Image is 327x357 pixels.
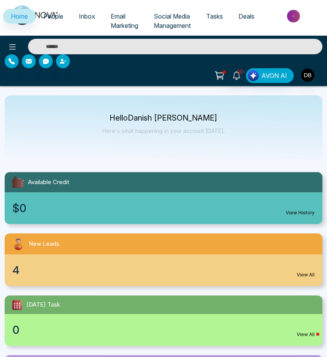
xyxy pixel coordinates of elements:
[301,331,319,349] iframe: Intercom live chat
[71,9,103,24] a: Inbox
[231,9,262,24] a: Deals
[297,271,315,278] a: View All
[12,322,19,338] span: 0
[103,128,225,134] p: Here's what happening in your account [DATE].
[43,12,63,20] span: People
[11,12,28,20] span: Home
[36,9,71,24] a: People
[266,7,322,25] img: Market-place.gif
[103,9,146,33] a: Email Marketing
[12,262,19,278] span: 4
[261,71,287,80] span: AVON AI
[11,236,26,251] img: newLeads.svg
[227,68,246,82] a: 10+
[301,69,314,82] img: User Avatar
[3,9,36,24] a: Home
[146,9,198,33] a: Social Media Management
[206,12,223,20] span: Tasks
[238,12,254,20] span: Deals
[11,175,25,189] img: availableCredit.svg
[103,115,225,121] p: Hello Danish [PERSON_NAME]
[237,68,244,75] span: 10+
[12,5,59,25] img: Nova CRM Logo
[154,12,191,29] span: Social Media Management
[246,68,294,83] button: AVON AI
[29,240,59,248] span: New Leads
[12,200,26,216] span: $0
[11,298,23,311] img: todayTask.svg
[79,12,95,20] span: Inbox
[26,300,60,309] span: [DATE] Task
[198,9,231,24] a: Tasks
[111,12,138,29] span: Email Marketing
[28,178,69,187] span: Available Credit
[286,209,315,216] a: View History
[248,70,259,81] img: Lead Flow
[297,331,315,338] a: View All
